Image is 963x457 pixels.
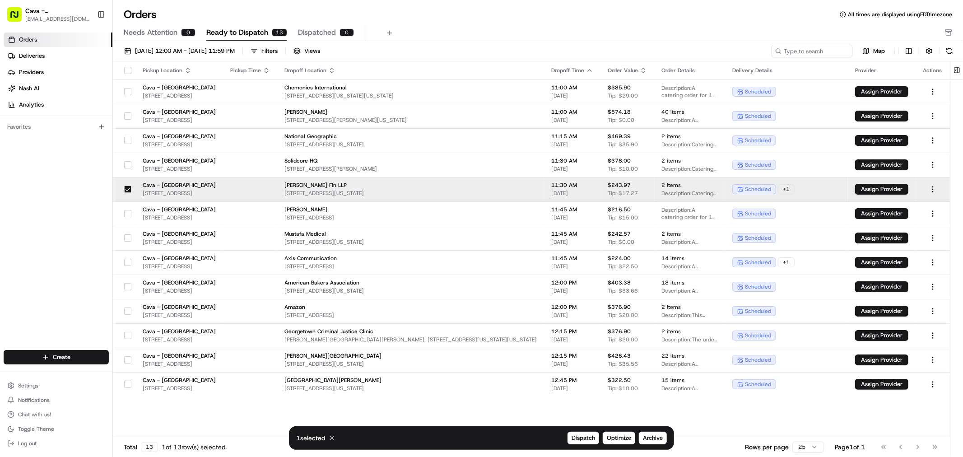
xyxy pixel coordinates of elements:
div: We're available if you need us! [41,95,124,103]
span: [PERSON_NAME][GEOGRAPHIC_DATA] [284,352,537,359]
button: Assign Provider [855,330,908,341]
span: $574.18 [608,108,631,116]
div: 1 of 13 row(s) selected. [162,443,227,452]
div: Dropoff Location [284,67,537,74]
span: [STREET_ADDRESS][US_STATE] [284,360,537,368]
span: $242.57 [608,230,631,238]
span: [DATE] [551,336,593,343]
button: [DATE] 12:00 AM - [DATE] 11:59 PM [120,45,239,57]
span: Tip: $22.50 [608,263,638,270]
a: Deliveries [4,49,112,63]
span: Settings [18,382,38,389]
span: [STREET_ADDRESS][US_STATE] [284,287,537,294]
button: Assign Provider [855,184,908,195]
div: Start new chat [41,86,148,95]
div: 0 [340,28,354,37]
span: Map [873,47,885,55]
span: Tip: $29.00 [608,92,638,99]
span: $376.90 [608,328,631,335]
button: Start new chat [154,89,164,100]
span: Chat with us! [18,411,51,418]
a: Nash AI [4,81,112,96]
span: Description: A catering order for 16 people, including a Group Bowl Bar with grilled chicken, var... [661,287,718,294]
button: Filters [247,45,282,57]
span: 11:45 AM [551,230,593,238]
span: Description: Catering order for 20 people including two Group Bowl Bars with grilled chicken, saf... [661,165,718,173]
span: Create [53,353,70,361]
span: $426.43 [608,352,631,359]
span: Cava - [GEOGRAPHIC_DATA] [143,377,216,384]
span: $322.50 [608,377,631,384]
span: Axis Communication [284,255,537,262]
span: [STREET_ADDRESS][US_STATE][US_STATE] [284,92,537,99]
span: Description: Catering order with Group Bowl Bars including Grilled Chicken and Falafel options fo... [661,141,718,148]
span: [STREET_ADDRESS] [143,312,216,319]
div: Provider [855,67,908,74]
span: American Bakers Association [284,279,537,286]
a: 📗Knowledge Base [5,198,73,215]
span: API Documentation [85,202,145,211]
img: 1736555255976-a54dd68f-1ca7-489b-9aae-adbdc363a1c4 [18,165,25,172]
span: [STREET_ADDRESS] [284,312,537,319]
span: 11:00 AM [551,84,593,91]
span: Tip: $20.00 [608,312,638,319]
span: Tip: $0.00 [608,117,634,124]
button: Assign Provider [855,159,908,170]
div: Favorites [4,120,109,134]
button: Dispatch [568,432,599,444]
span: 12:15 PM [551,352,593,359]
div: Order Details [661,67,718,74]
button: Toggle Theme [4,423,109,435]
span: Toggle Theme [18,425,54,433]
span: scheduled [745,161,771,168]
span: [DATE] [79,140,98,147]
span: scheduled [745,186,771,193]
span: Cava - [GEOGRAPHIC_DATA] [143,279,216,286]
span: Tip: $35.56 [608,360,638,368]
span: [PERSON_NAME][GEOGRAPHIC_DATA][PERSON_NAME], [STREET_ADDRESS][US_STATE][US_STATE] [284,336,537,343]
span: [DATE] [551,238,593,246]
span: [STREET_ADDRESS] [143,165,216,173]
span: scheduled [745,283,771,290]
span: Tip: $20.00 [608,336,638,343]
span: [STREET_ADDRESS][US_STATE] [284,385,537,392]
span: Description: A catering order for 22 people, including a Group Bowl Bar with various toppings and... [661,360,718,368]
span: 12:45 PM [551,377,593,384]
div: 13 [272,28,287,37]
span: Cava Alexandria [28,140,72,147]
span: $378.00 [608,157,631,164]
span: [EMAIL_ADDRESS][DOMAIN_NAME] [25,15,90,23]
span: Orders [19,36,37,44]
span: Log out [18,440,37,447]
span: [STREET_ADDRESS][PERSON_NAME][US_STATE] [284,117,537,124]
div: 📗 [9,203,16,210]
span: [DATE] [551,117,593,124]
span: [STREET_ADDRESS] [143,117,216,124]
span: [STREET_ADDRESS] [143,141,216,148]
span: 18 items [661,279,718,286]
span: [STREET_ADDRESS] [143,336,216,343]
span: Optimize [607,434,631,442]
span: [DATE] [551,165,593,173]
span: 11:30 AM [551,182,593,189]
span: $469.39 [608,133,631,140]
span: Archive [643,434,663,442]
span: Tip: $33.66 [608,287,638,294]
span: [DATE] [551,190,593,197]
span: [STREET_ADDRESS] [143,214,216,221]
input: Clear [23,58,149,68]
button: Assign Provider [855,135,908,146]
span: scheduled [745,137,771,144]
span: Description: This catering order includes two group bowl bars (Grilled Chicken and Falafel) with ... [661,312,718,319]
span: 12:00 PM [551,279,593,286]
span: Nash AI [19,84,39,93]
span: 2 items [661,328,718,335]
button: Assign Provider [855,233,908,243]
span: Amazon [284,303,537,311]
div: Dropoff Time [551,67,593,74]
span: All times are displayed using EDT timezone [848,11,952,18]
span: Cava - [GEOGRAPHIC_DATA] [143,157,216,164]
span: $216.50 [608,206,631,213]
p: 1 selected [296,434,325,443]
span: Tip: $35.90 [608,141,638,148]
